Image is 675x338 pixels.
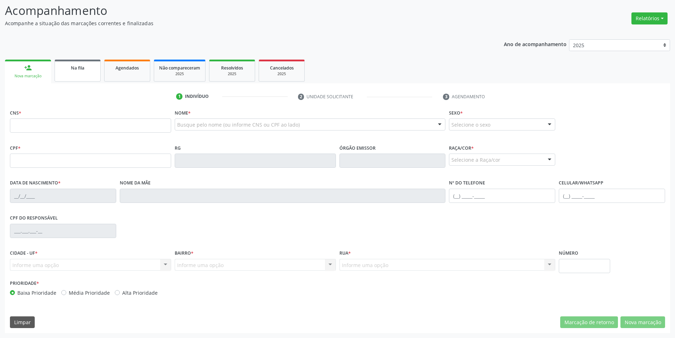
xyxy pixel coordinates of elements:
[10,224,116,238] input: ___.___.___-__
[559,248,578,259] label: Número
[10,248,38,259] label: Cidade - UF
[177,121,300,128] span: Busque pelo nome (ou informe CNS ou CPF ao lado)
[159,71,200,77] div: 2025
[24,64,32,72] div: person_add
[221,65,243,71] span: Resolvidos
[559,178,603,189] label: Celular/WhatsApp
[175,107,191,118] label: Nome
[10,73,46,79] div: Nova marcação
[10,143,21,154] label: CPF
[10,213,58,224] label: CPF do responsável
[185,93,209,100] div: Indivíduo
[449,178,485,189] label: Nº do Telefone
[449,143,474,154] label: Raça/cor
[175,248,193,259] label: Bairro
[116,65,139,71] span: Agendados
[17,289,56,297] label: Baixa Prioridade
[339,248,351,259] label: Rua
[451,156,500,164] span: Selecione a Raça/cor
[10,178,61,189] label: Data de nascimento
[504,39,567,48] p: Ano de acompanhamento
[339,143,376,154] label: Órgão emissor
[264,71,299,77] div: 2025
[122,289,158,297] label: Alta Prioridade
[449,189,555,203] input: (__) _____-_____
[175,143,181,154] label: RG
[214,71,250,77] div: 2025
[559,189,665,203] input: (__) _____-_____
[10,189,116,203] input: __/__/____
[10,278,39,289] label: Prioridade
[620,316,665,328] button: Nova marcação
[159,65,200,71] span: Não compareceram
[71,65,84,71] span: Na fila
[631,12,668,24] button: Relatórios
[560,316,618,328] button: Marcação de retorno
[10,107,21,118] label: CNS
[451,121,490,128] span: Selecione o sexo
[270,65,294,71] span: Cancelados
[5,2,471,20] p: Acompanhamento
[5,20,471,27] p: Acompanhe a situação das marcações correntes e finalizadas
[120,178,151,189] label: Nome da mãe
[449,107,463,118] label: Sexo
[176,93,182,100] div: 1
[69,289,110,297] label: Média Prioridade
